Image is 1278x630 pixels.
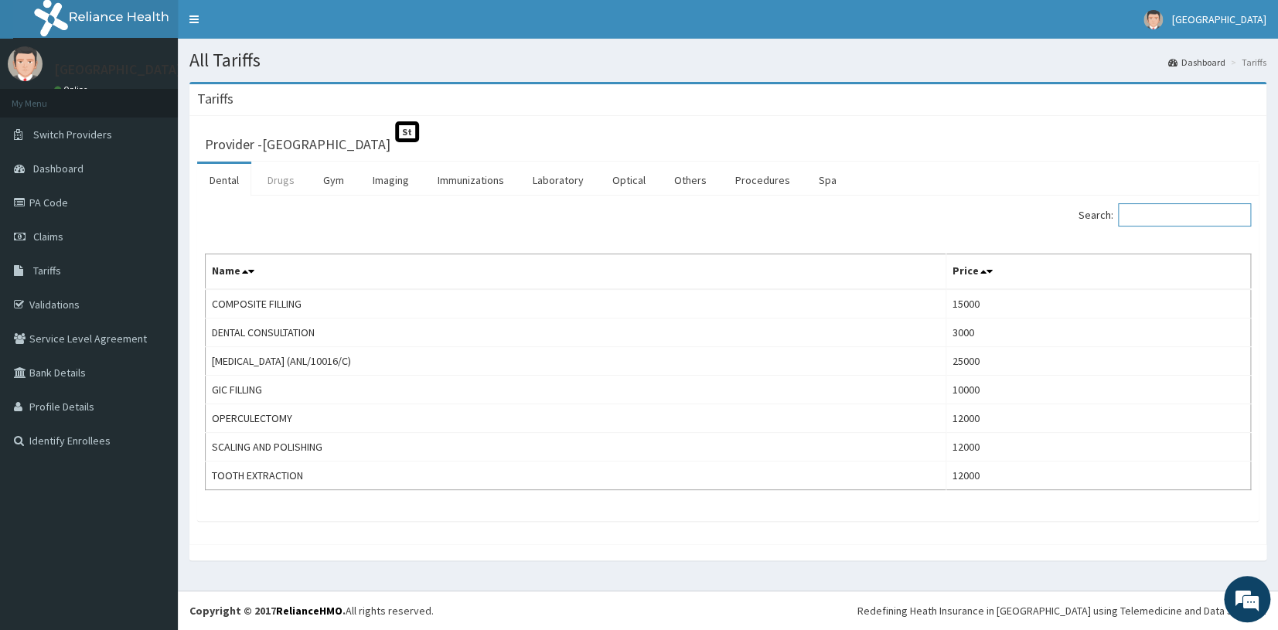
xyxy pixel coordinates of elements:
h1: All Tariffs [189,50,1266,70]
td: COMPOSITE FILLING [206,289,946,318]
td: [MEDICAL_DATA] (ANL/10016/C) [206,347,946,376]
div: Chat with us now [80,87,260,107]
td: 12000 [946,404,1251,433]
footer: All rights reserved. [178,591,1278,630]
th: Price [946,254,1251,290]
a: Laboratory [520,164,596,196]
th: Name [206,254,946,290]
a: Online [54,84,91,95]
td: 12000 [946,433,1251,461]
input: Search: [1118,203,1251,226]
li: Tariffs [1227,56,1266,69]
a: Drugs [255,164,307,196]
td: 10000 [946,376,1251,404]
a: Immunizations [425,164,516,196]
a: Others [662,164,719,196]
td: 25000 [946,347,1251,376]
div: Minimize live chat window [254,8,291,45]
span: [GEOGRAPHIC_DATA] [1172,12,1266,26]
label: Search: [1079,203,1251,226]
span: We're online! [90,195,213,351]
td: TOOTH EXTRACTION [206,461,946,490]
a: Procedures [723,164,803,196]
textarea: Type your message and hit 'Enter' [8,422,295,476]
span: Dashboard [33,162,83,175]
p: [GEOGRAPHIC_DATA] [54,63,182,77]
span: Claims [33,230,63,243]
td: GIC FILLING [206,376,946,404]
img: User Image [8,46,43,81]
td: 12000 [946,461,1251,490]
div: Redefining Heath Insurance in [GEOGRAPHIC_DATA] using Telemedicine and Data Science! [857,603,1266,618]
img: User Image [1143,10,1163,29]
a: Dashboard [1168,56,1225,69]
a: Spa [806,164,849,196]
a: RelianceHMO [276,604,343,618]
a: Dental [197,164,251,196]
img: d_794563401_company_1708531726252_794563401 [29,77,63,116]
td: OPERCULECTOMY [206,404,946,433]
td: DENTAL CONSULTATION [206,318,946,347]
span: St [395,121,419,142]
a: Imaging [360,164,421,196]
td: SCALING AND POLISHING [206,433,946,461]
span: Switch Providers [33,128,112,141]
a: Optical [600,164,658,196]
td: 3000 [946,318,1251,347]
td: 15000 [946,289,1251,318]
h3: Tariffs [197,92,233,106]
a: Gym [311,164,356,196]
span: Tariffs [33,264,61,278]
strong: Copyright © 2017 . [189,604,346,618]
h3: Provider - [GEOGRAPHIC_DATA] [205,138,390,152]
